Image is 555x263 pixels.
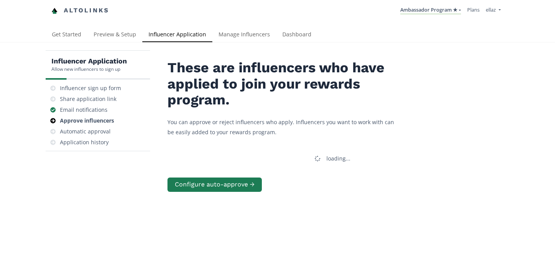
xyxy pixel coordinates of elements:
div: Application history [60,138,109,146]
a: ellaz [486,6,500,15]
a: Manage Influencers [212,27,276,43]
div: Automatic approval [60,128,111,135]
a: Preview & Setup [87,27,142,43]
div: Approve influencers [60,117,114,125]
div: Share application link [60,95,116,103]
a: Influencer Application [142,27,212,43]
h5: Influencer Application [51,56,127,66]
button: Configure auto-approve → [167,178,262,192]
a: Get Started [46,27,87,43]
img: favicon-32x32.png [51,8,58,14]
h2: These are influencers who have applied to join your rewards program. [167,60,400,108]
div: Influencer sign up form [60,84,121,92]
p: You can approve or reject influencers who apply. Influencers you want to work with can be easily ... [167,117,400,137]
div: Email notifications [60,106,108,114]
a: Ambassador Program ★ [400,6,461,15]
a: Dashboard [276,27,318,43]
div: Allow new influencers to sign up [51,66,127,72]
a: Plans [467,6,480,13]
div: loading... [326,155,350,162]
a: Altolinks [51,4,109,17]
span: ellaz [486,6,496,13]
